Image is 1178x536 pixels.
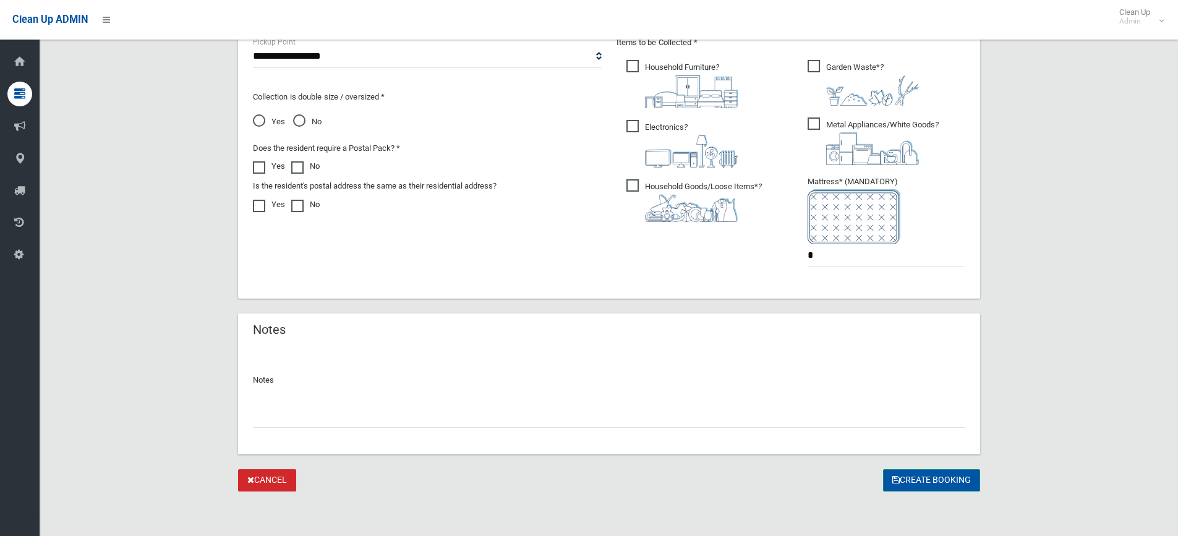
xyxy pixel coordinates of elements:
span: Mattress* (MANDATORY) [808,177,965,244]
label: No [291,197,320,212]
span: Clean Up ADMIN [12,14,88,25]
i: ? [645,62,738,108]
img: e7408bece873d2c1783593a074e5cb2f.png [808,189,900,244]
span: Electronics [626,120,738,168]
img: 394712a680b73dbc3d2a6a3a7ffe5a07.png [645,135,738,168]
span: No [293,114,322,129]
img: 36c1b0289cb1767239cdd3de9e694f19.png [826,132,919,165]
p: Notes [253,373,965,388]
label: No [291,159,320,174]
p: Items to be Collected * [617,35,965,50]
label: Yes [253,159,285,174]
span: Household Goods/Loose Items* [626,179,762,222]
label: Is the resident's postal address the same as their residential address? [253,179,497,194]
button: Create Booking [883,469,980,492]
p: Collection is double size / oversized * [253,90,602,104]
span: Garden Waste* [808,60,919,106]
i: ? [826,62,919,106]
i: ? [826,120,939,165]
span: Clean Up [1113,7,1163,26]
i: ? [645,182,762,222]
span: Metal Appliances/White Goods [808,117,939,165]
img: aa9efdbe659d29b613fca23ba79d85cb.png [645,75,738,108]
img: b13cc3517677393f34c0a387616ef184.png [645,194,738,222]
a: Cancel [238,469,296,492]
small: Admin [1119,17,1150,26]
span: Yes [253,114,285,129]
i: ? [645,122,738,168]
span: Household Furniture [626,60,738,108]
header: Notes [238,318,301,342]
label: Yes [253,197,285,212]
img: 4fd8a5c772b2c999c83690221e5242e0.png [826,75,919,106]
label: Does the resident require a Postal Pack? * [253,141,400,156]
